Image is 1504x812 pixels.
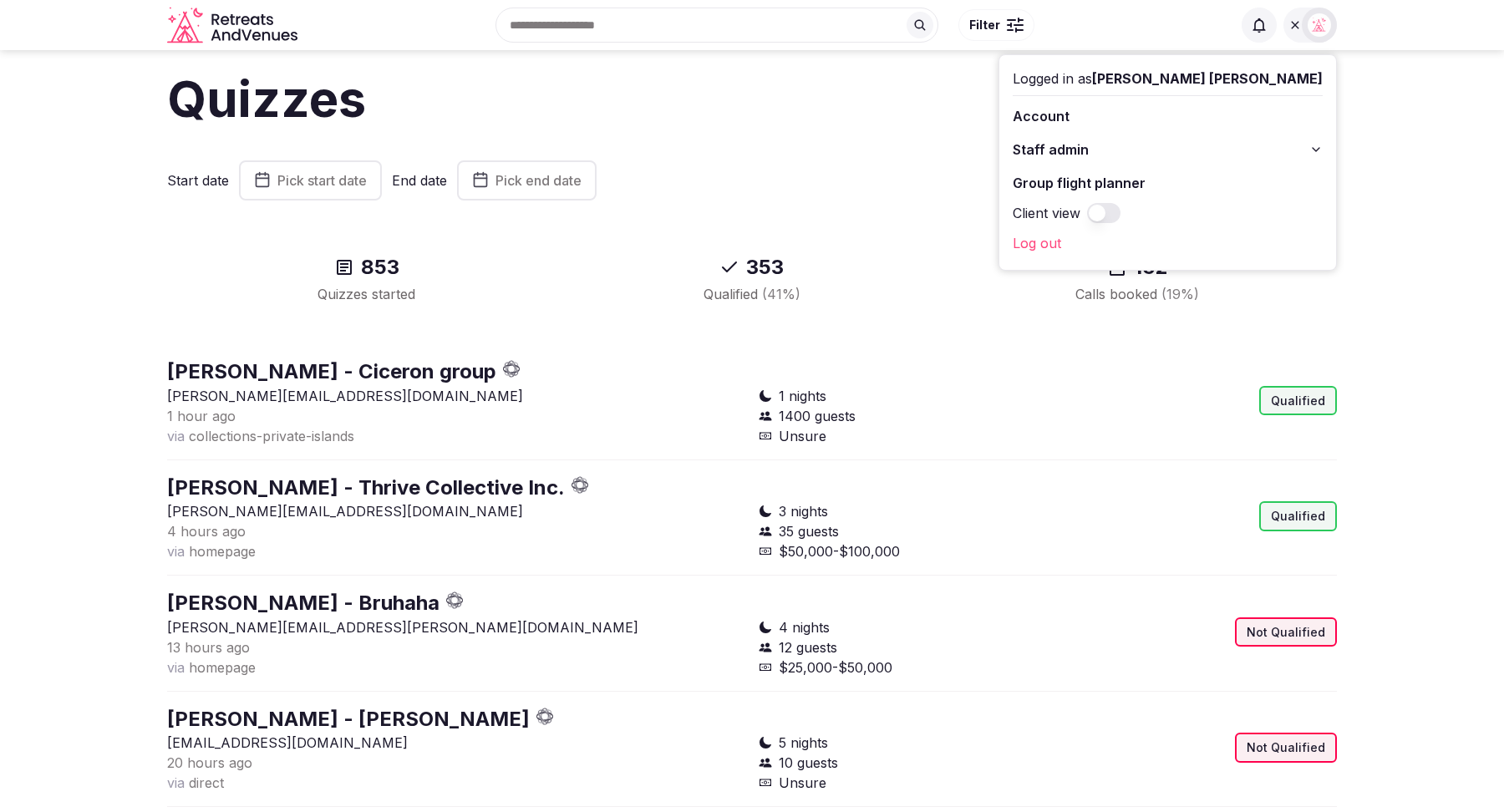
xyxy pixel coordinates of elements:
div: Qualified [579,284,924,304]
span: 20 hours ago [167,754,252,771]
span: Staff admin [1013,140,1089,160]
button: 4 hours ago [167,521,246,541]
span: Pick start date [277,172,367,189]
a: Group flight planner [1013,170,1323,196]
a: [PERSON_NAME] - Bruhaha [167,591,440,615]
span: collections-private-islands [189,428,354,444]
div: $25,000-$50,000 [759,657,1041,678]
button: Pick start date [239,160,382,200]
button: [PERSON_NAME] - Bruhaha [167,589,440,617]
span: 1 nights [779,386,826,406]
svg: Retreats and Venues company logo [167,7,301,44]
div: 353 [579,254,924,281]
div: Unsure [759,773,1041,793]
button: 13 hours ago [167,637,250,657]
span: 4 hours ago [167,523,246,540]
button: Pick end date [457,160,597,200]
h1: Quizzes [167,63,1337,134]
div: 853 [194,254,539,281]
span: 3 nights [779,501,828,521]
label: Client view [1013,203,1080,223]
span: 1 hour ago [167,408,236,424]
span: via [167,659,185,676]
p: [PERSON_NAME][EMAIL_ADDRESS][DOMAIN_NAME] [167,386,745,406]
button: [PERSON_NAME] - Thrive Collective Inc. [167,474,565,502]
div: $50,000-$100,000 [759,541,1041,561]
div: Logged in as [1013,69,1323,89]
a: Visit the homepage [167,7,301,44]
div: Quizzes started [194,284,539,304]
div: Not Qualified [1235,617,1337,647]
span: direct [189,774,224,791]
div: Calls booked [965,284,1310,304]
div: Unsure [759,426,1041,446]
div: 162 [965,254,1310,281]
span: Pick end date [495,172,582,189]
button: [PERSON_NAME] - Ciceron group [167,358,496,386]
a: Account [1013,103,1323,129]
button: 1 hour ago [167,406,236,426]
span: ( 19 %) [1161,286,1199,302]
span: ( 41 %) [762,286,800,302]
button: Filter [958,9,1034,41]
span: [PERSON_NAME] [PERSON_NAME] [1092,70,1323,87]
a: Log out [1013,230,1323,256]
label: End date [392,171,447,190]
label: Start date [167,171,229,190]
span: 10 guests [779,753,838,773]
span: homepage [189,543,256,560]
div: Not Qualified [1235,733,1337,763]
button: Staff admin [1013,136,1323,163]
a: [PERSON_NAME] - Ciceron group [167,359,496,383]
p: [PERSON_NAME][EMAIL_ADDRESS][PERSON_NAME][DOMAIN_NAME] [167,617,745,637]
a: [PERSON_NAME] - [PERSON_NAME] [167,707,530,731]
span: 1400 guests [779,406,856,426]
span: 13 hours ago [167,639,250,656]
a: [PERSON_NAME] - Thrive Collective Inc. [167,475,565,500]
span: via [167,543,185,560]
span: 5 nights [779,733,828,753]
span: 35 guests [779,521,839,541]
div: Qualified [1259,386,1337,416]
button: [PERSON_NAME] - [PERSON_NAME] [167,705,530,733]
button: 20 hours ago [167,753,252,773]
p: [PERSON_NAME][EMAIL_ADDRESS][DOMAIN_NAME] [167,501,745,521]
span: Filter [969,17,1000,33]
span: 12 guests [779,637,837,657]
p: [EMAIL_ADDRESS][DOMAIN_NAME] [167,733,745,753]
span: homepage [189,659,256,676]
span: via [167,774,185,791]
span: 4 nights [779,617,830,637]
div: Qualified [1259,501,1337,531]
span: via [167,428,185,444]
img: Matt Grant Oakes [1308,13,1331,37]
